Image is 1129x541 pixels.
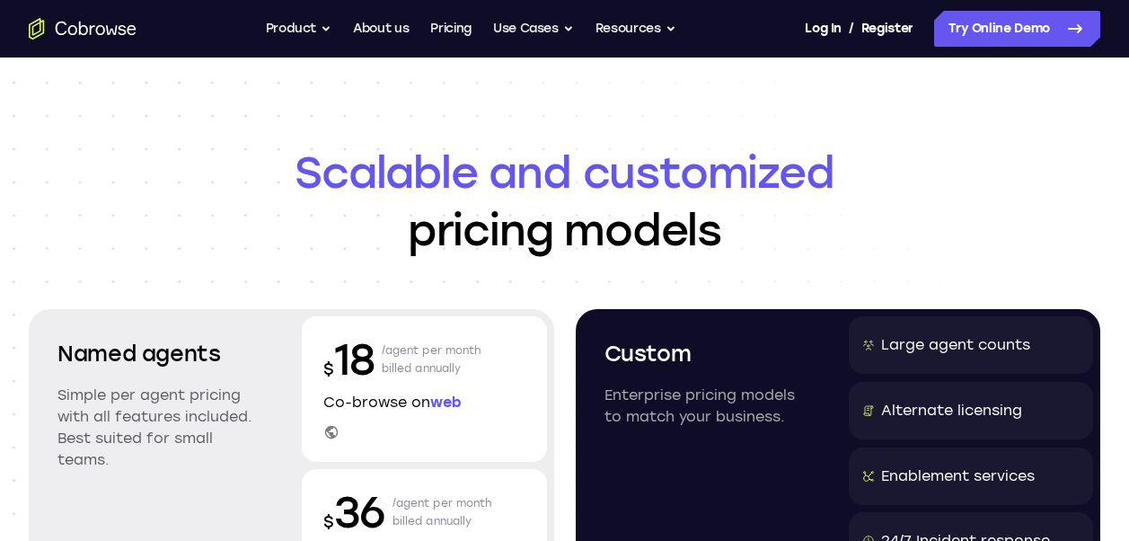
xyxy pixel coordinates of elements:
a: Go to the home page [29,18,137,40]
div: Enablement services [881,466,1035,487]
a: About us [353,11,409,47]
div: Alternate licensing [881,400,1022,421]
button: Product [266,11,332,47]
span: $ [323,512,334,532]
a: Try Online Demo [934,11,1100,47]
p: Simple per agent pricing with all features included. Best suited for small teams. [57,385,259,471]
span: / [849,18,854,40]
a: Pricing [430,11,472,47]
p: 18 [323,331,374,388]
p: Co-browse on [323,392,525,413]
p: /agent per month billed annually [393,483,493,541]
a: Register [861,11,913,47]
p: /agent per month billed annually [382,331,482,388]
h2: Custom [604,338,806,370]
span: $ [323,359,334,379]
p: 36 [323,483,384,541]
button: Resources [595,11,676,47]
a: Log In [805,11,841,47]
button: Use Cases [493,11,574,47]
h1: pricing models [29,144,1100,259]
p: Enterprise pricing models to match your business. [604,385,806,428]
div: Large agent counts [881,334,1030,356]
span: web [430,394,462,411]
span: Scalable and customized [29,144,1100,201]
h2: Named agents [57,338,259,370]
